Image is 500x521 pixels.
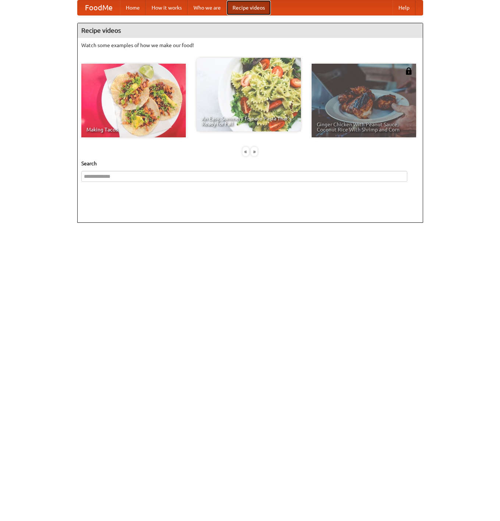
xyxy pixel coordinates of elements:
p: Watch some examples of how we make our food! [81,42,419,49]
div: « [242,147,249,156]
a: Recipe videos [227,0,271,15]
a: An Easy, Summery Tomato Pasta That's Ready for Fall [196,58,301,131]
a: How it works [146,0,188,15]
a: FoodMe [78,0,120,15]
a: Making Tacos [81,64,186,137]
img: 483408.png [405,67,412,75]
a: Help [393,0,415,15]
a: Who we are [188,0,227,15]
div: » [251,147,258,156]
span: An Easy, Summery Tomato Pasta That's Ready for Fall [202,116,296,126]
span: Making Tacos [86,127,181,132]
a: Home [120,0,146,15]
h5: Search [81,160,419,167]
h4: Recipe videos [78,23,423,38]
